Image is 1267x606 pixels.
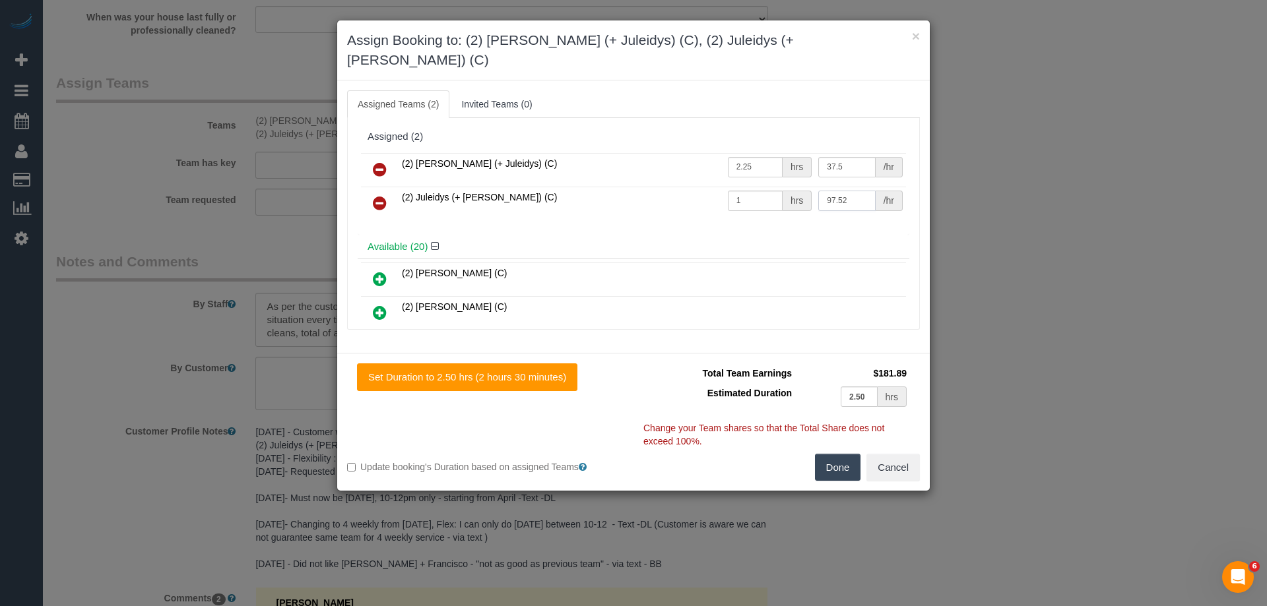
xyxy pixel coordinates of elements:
[347,460,624,473] label: Update booking's Duration based on assigned Teams
[878,386,907,407] div: hrs
[451,90,542,118] a: Invited Teams (0)
[347,463,356,471] input: Update booking's Duration based on assigned Teams
[795,363,910,383] td: $181.89
[402,158,557,169] span: (2) [PERSON_NAME] (+ Juleidys) (C)
[368,241,899,253] h4: Available (20)
[643,363,795,383] td: Total Team Earnings
[866,454,920,481] button: Cancel
[357,363,577,391] button: Set Duration to 2.50 hrs (2 hours 30 minutes)
[783,191,812,211] div: hrs
[347,90,449,118] a: Assigned Teams (2)
[1249,561,1260,572] span: 6
[402,301,507,312] span: (2) [PERSON_NAME] (C)
[912,29,920,43] button: ×
[783,157,812,177] div: hrs
[402,192,557,202] span: (2) Juleidys (+ [PERSON_NAME]) (C)
[815,454,861,481] button: Done
[368,131,899,142] div: Assigned (2)
[347,30,920,70] h3: Assign Booking to: (2) [PERSON_NAME] (+ Juleidys) (C), (2) Juleidys (+ [PERSON_NAME]) (C)
[876,157,903,177] div: /hr
[1222,561,1254,593] iframe: Intercom live chat
[402,268,507,278] span: (2) [PERSON_NAME] (C)
[876,191,903,211] div: /hr
[707,388,792,398] span: Estimated Duration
